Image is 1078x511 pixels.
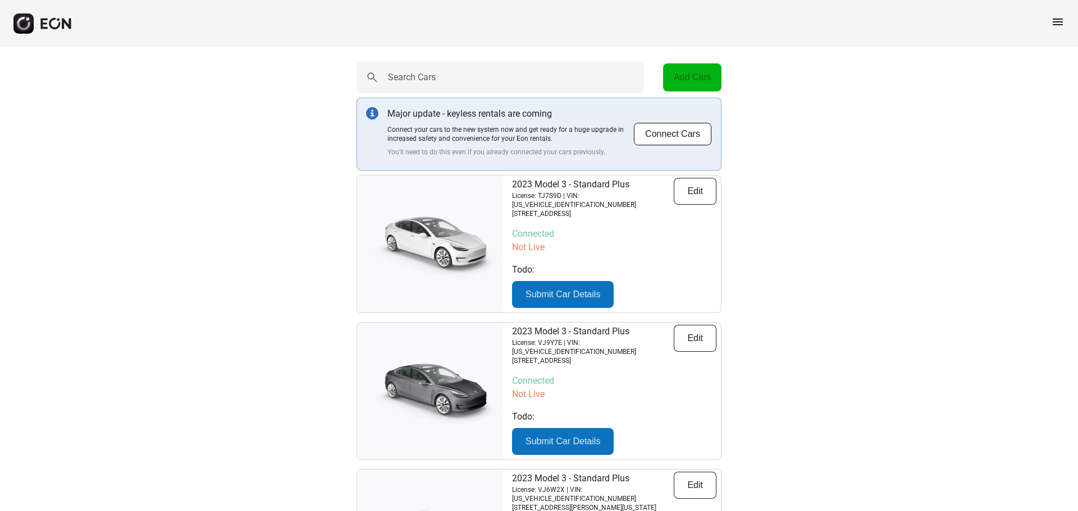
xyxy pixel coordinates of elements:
span: menu [1051,15,1065,29]
p: License: TJ7S9D | VIN: [US_VEHICLE_IDENTIFICATION_NUMBER] [512,191,674,209]
label: Search Cars [388,71,436,84]
p: Connect your cars to the new system now and get ready for a huge upgrade in increased safety and ... [387,125,633,143]
img: car [357,355,503,427]
button: Edit [674,178,716,205]
p: Connected [512,374,716,388]
button: Submit Car Details [512,428,614,455]
p: Connected [512,227,716,241]
button: Edit [674,325,716,352]
p: [STREET_ADDRESS] [512,356,674,365]
p: 2023 Model 3 - Standard Plus [512,178,674,191]
button: Submit Car Details [512,281,614,308]
img: info [366,107,378,119]
p: Todo: [512,263,716,277]
p: Todo: [512,410,716,423]
p: License: VJ9Y7E | VIN: [US_VEHICLE_IDENTIFICATION_NUMBER] [512,338,674,356]
p: You'll need to do this even if you already connected your cars previously. [387,148,633,156]
p: 2023 Model 3 - Standard Plus [512,325,674,338]
p: Not Live [512,388,716,401]
p: License: VJ6W2X | VIN: [US_VEHICLE_IDENTIFICATION_NUMBER] [512,485,674,503]
button: Edit [674,472,716,499]
button: Connect Cars [633,122,712,146]
p: 2023 Model 3 - Standard Plus [512,472,674,485]
img: car [357,208,503,280]
p: [STREET_ADDRESS] [512,209,674,218]
p: Major update - keyless rentals are coming [387,107,633,121]
p: Not Live [512,241,716,254]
